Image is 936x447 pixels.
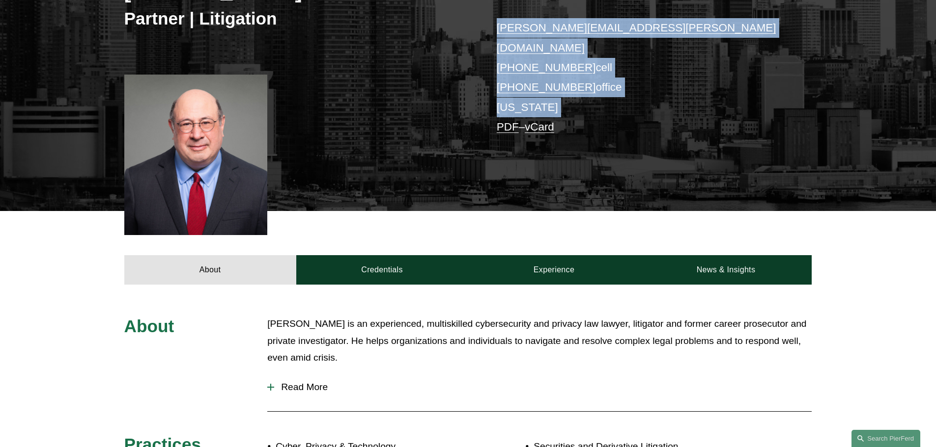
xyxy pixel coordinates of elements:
a: [PERSON_NAME][EMAIL_ADDRESS][PERSON_NAME][DOMAIN_NAME] [497,22,776,53]
p: [PERSON_NAME] is an experienced, multiskilled cybersecurity and privacy law lawyer, litigator and... [267,316,812,367]
a: News & Insights [640,255,812,285]
p: cell office [US_STATE] – [497,18,783,137]
span: About [124,316,174,336]
a: Search this site [851,430,920,447]
a: PDF [497,121,519,133]
a: Experience [468,255,640,285]
a: [PHONE_NUMBER] [497,61,596,74]
a: Credentials [296,255,468,285]
button: Read More [267,374,812,400]
a: vCard [525,121,554,133]
a: About [124,255,296,285]
a: [PHONE_NUMBER] [497,81,596,93]
span: Read More [274,382,812,393]
h3: Partner | Litigation [124,8,468,29]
